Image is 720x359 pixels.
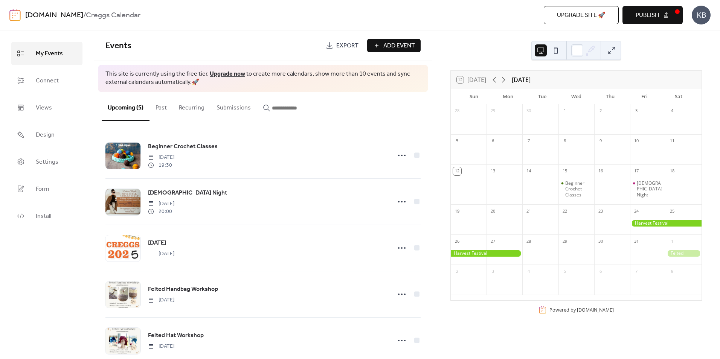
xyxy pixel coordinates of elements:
[561,267,569,275] div: 5
[83,8,86,23] b: /
[559,89,593,104] div: Wed
[632,267,641,275] div: 7
[148,284,218,294] a: Felted Handbag Workshop
[489,137,497,145] div: 6
[148,208,174,216] span: 20:00
[11,204,82,228] a: Install
[596,167,605,175] div: 16
[668,267,676,275] div: 8
[148,238,166,248] a: [DATE]
[36,48,63,60] span: My Events
[36,210,51,222] span: Install
[489,267,497,275] div: 3
[668,137,676,145] div: 11
[557,11,606,20] span: Upgrade site 🚀
[596,137,605,145] div: 9
[148,142,218,151] span: Beginner Crochet Classes
[661,89,696,104] div: Sat
[630,220,702,227] div: Harvest Festival
[668,237,676,245] div: 1
[668,207,676,215] div: 25
[105,38,131,54] span: Events
[627,89,662,104] div: Fri
[489,237,497,245] div: 27
[666,250,702,257] div: Felted Handbag Workshop
[561,137,569,145] div: 8
[668,167,676,175] div: 18
[148,142,218,152] a: Beginner Crochet Classes
[11,177,82,201] a: Form
[544,6,619,24] button: Upgrade site 🚀
[692,6,711,24] div: KB
[9,9,21,21] img: logo
[525,137,533,145] div: 7
[668,107,676,115] div: 4
[637,180,663,198] div: [DEMOGRAPHIC_DATA] Night
[596,237,605,245] div: 30
[25,8,83,23] a: [DOMAIN_NAME]
[383,41,415,50] span: Add Event
[565,180,591,198] div: Beginner Crochet Classes
[336,41,358,50] span: Export
[210,68,245,80] a: Upgrade now
[561,107,569,115] div: 1
[630,180,666,198] div: Ladies Night
[11,150,82,173] a: Settings
[173,92,211,120] button: Recurring
[148,154,174,161] span: [DATE]
[36,75,59,87] span: Connect
[489,167,497,175] div: 13
[632,237,641,245] div: 31
[596,207,605,215] div: 23
[525,267,533,275] div: 4
[148,296,174,304] span: [DATE]
[512,75,531,84] div: [DATE]
[457,89,491,104] div: Sun
[102,92,149,121] button: Upcoming (5)
[149,92,173,120] button: Past
[489,207,497,215] div: 20
[632,207,641,215] div: 24
[105,70,421,87] span: This site is currently using the free tier. to create more calendars, show more than 10 events an...
[525,89,559,104] div: Tue
[11,123,82,146] a: Design
[453,167,461,175] div: 12
[636,11,659,20] span: Publish
[491,89,525,104] div: Mon
[577,307,614,313] a: [DOMAIN_NAME]
[148,331,204,341] a: Felted Hat Workshop
[561,207,569,215] div: 22
[148,342,174,350] span: [DATE]
[632,167,641,175] div: 17
[622,6,683,24] button: Publish
[36,156,58,168] span: Settings
[453,107,461,115] div: 28
[148,250,174,258] span: [DATE]
[632,107,641,115] div: 3
[36,129,55,141] span: Design
[11,69,82,92] a: Connect
[561,167,569,175] div: 15
[593,89,627,104] div: Thu
[525,207,533,215] div: 21
[525,107,533,115] div: 30
[148,161,174,169] span: 19:30
[320,39,364,52] a: Export
[148,331,204,340] span: Felted Hat Workshop
[558,180,594,198] div: Beginner Crochet Classes
[596,267,605,275] div: 6
[453,207,461,215] div: 19
[561,237,569,245] div: 29
[525,237,533,245] div: 28
[367,39,421,52] button: Add Event
[86,8,140,23] b: Creggs Calendar
[36,183,49,195] span: Form
[148,200,174,208] span: [DATE]
[453,267,461,275] div: 2
[549,307,614,313] div: Powered by
[453,137,461,145] div: 5
[453,237,461,245] div: 26
[148,239,166,248] span: [DATE]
